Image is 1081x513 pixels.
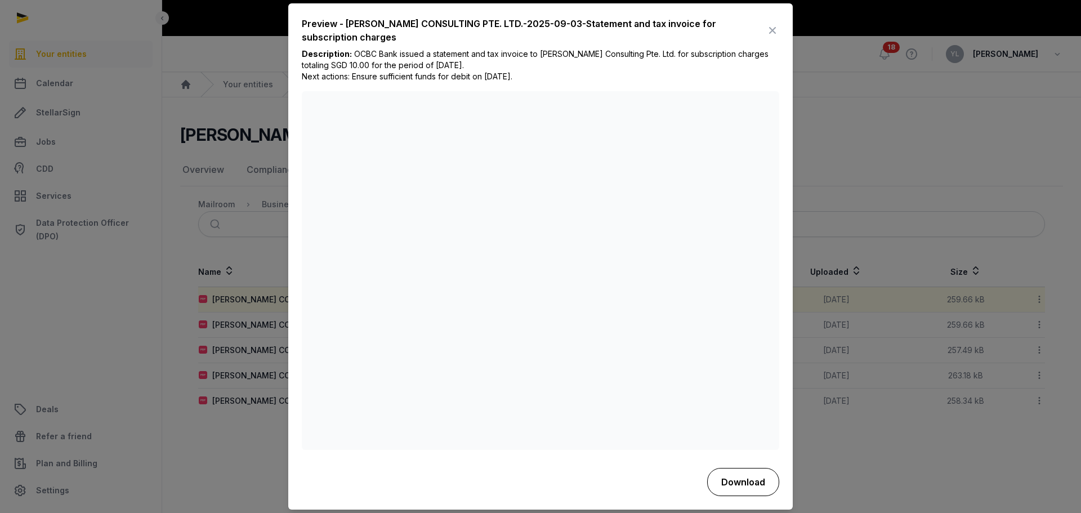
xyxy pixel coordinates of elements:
div: Preview - [PERSON_NAME] CONSULTING PTE. LTD.-2025-09-03-Statement and tax invoice for subscriptio... [302,17,766,44]
b: Description: [302,49,352,59]
iframe: Chat Widget [878,382,1081,513]
button: Download [707,468,779,496]
span: OCBC Bank issued a statement and tax invoice to [PERSON_NAME] Consulting Pte. Ltd. for subscripti... [302,49,769,81]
